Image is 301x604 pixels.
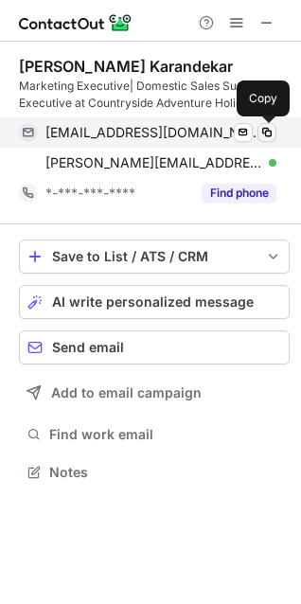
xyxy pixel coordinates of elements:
[45,154,262,171] span: [PERSON_NAME][EMAIL_ADDRESS][DOMAIN_NAME]
[19,376,290,410] button: Add to email campaign
[51,385,202,400] span: Add to email campaign
[19,57,233,76] div: [PERSON_NAME] Karandekar
[52,340,124,355] span: Send email
[19,78,290,112] div: Marketing Executive| Domestic Sales Support Executive at Countryside Adventure Holidays
[19,459,290,486] button: Notes
[202,184,276,203] button: Reveal Button
[52,249,257,264] div: Save to List / ATS / CRM
[19,11,133,34] img: ContactOut v5.3.10
[19,240,290,274] button: save-profile-one-click
[49,464,282,481] span: Notes
[19,330,290,364] button: Send email
[52,294,254,310] span: AI write personalized message
[19,285,290,319] button: AI write personalized message
[49,426,282,443] span: Find work email
[19,421,290,448] button: Find work email
[45,124,262,141] span: [EMAIL_ADDRESS][DOMAIN_NAME]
